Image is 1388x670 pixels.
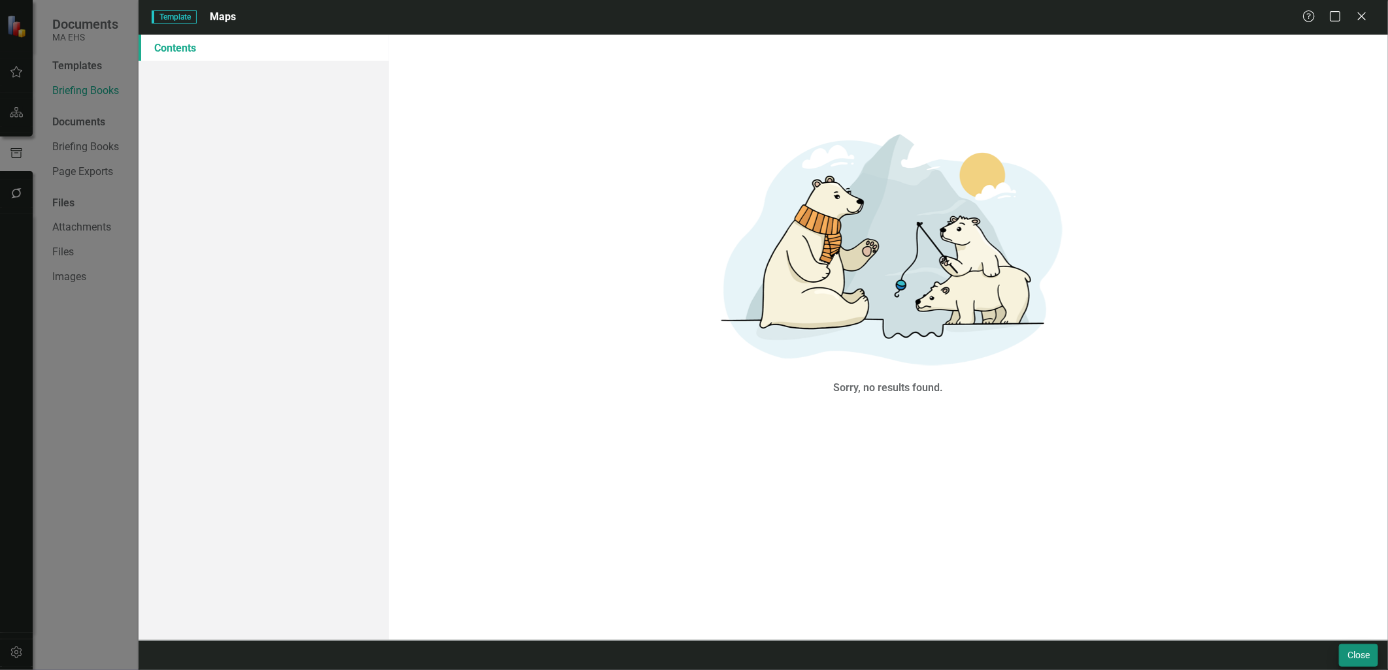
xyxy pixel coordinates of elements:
[692,116,1084,377] img: No results found
[1339,644,1378,667] button: Close
[139,35,388,61] a: Contents
[833,381,943,396] div: Sorry, no results found.
[210,10,236,23] span: Maps
[152,10,197,24] span: Template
